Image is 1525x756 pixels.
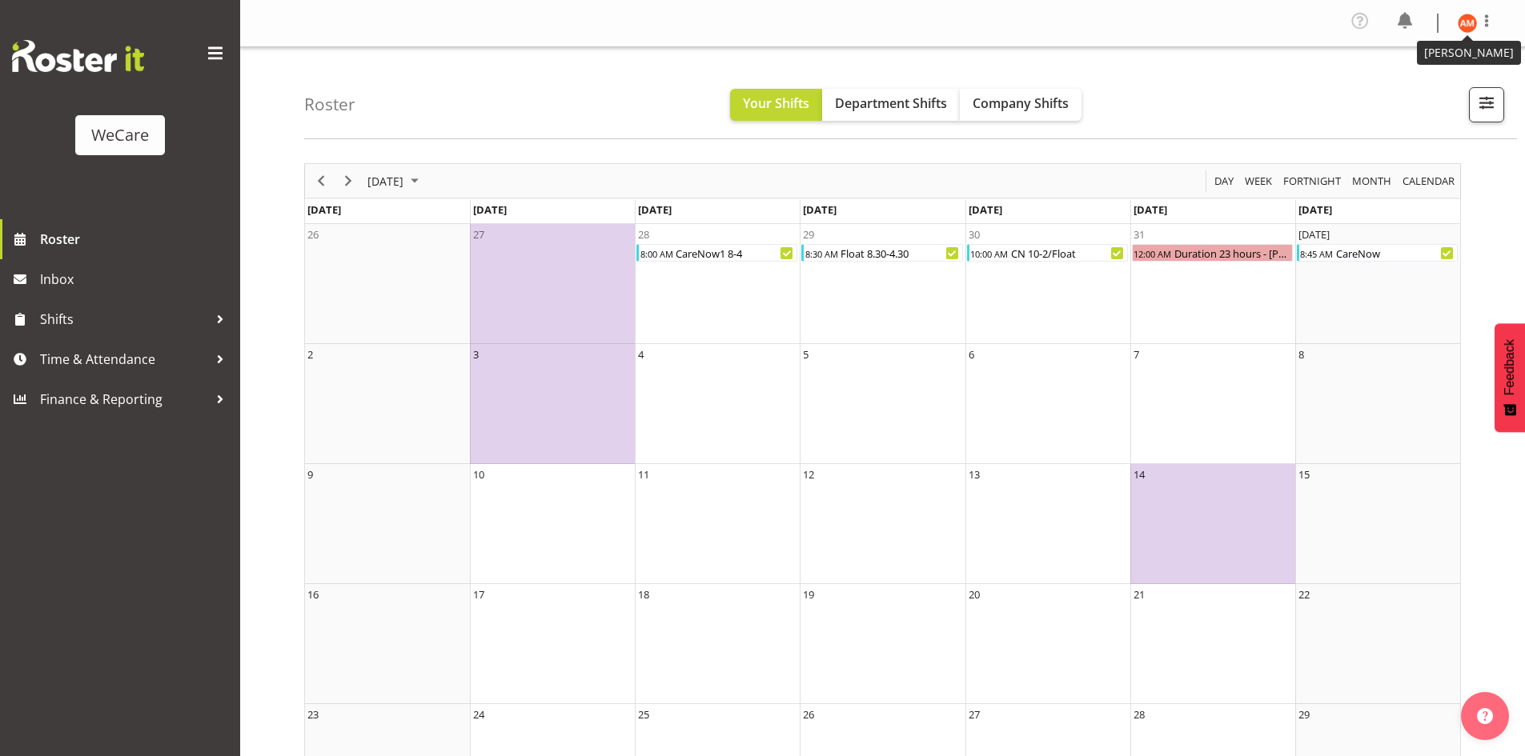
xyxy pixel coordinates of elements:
[1298,466,1310,482] div: 15
[1134,466,1145,482] div: 14
[473,706,484,722] div: 24
[470,464,635,584] td: Monday, November 10, 2025
[835,94,947,112] span: Department Shifts
[1130,584,1295,704] td: Friday, November 21, 2025
[1134,226,1145,242] div: 31
[1130,464,1295,584] td: Friday, November 14, 2025
[1298,226,1330,242] div: [DATE]
[960,89,1082,121] button: Company Shifts
[307,586,319,602] div: 16
[803,466,814,482] div: 12
[40,347,208,371] span: Time & Attendance
[307,164,335,198] div: Previous
[1242,171,1275,191] button: Timeline Week
[1173,245,1292,261] div: Duration 23 hours - [PERSON_NAME]
[674,245,797,261] div: CareNow1 8-4
[965,464,1130,584] td: Thursday, November 13, 2025
[1134,202,1167,217] span: [DATE]
[638,706,649,722] div: 25
[638,226,649,242] div: 28
[338,171,359,191] button: Next
[1134,706,1145,722] div: 28
[1477,708,1493,724] img: help-xxl-2.png
[638,586,649,602] div: 18
[307,346,313,362] div: 2
[1133,245,1173,261] div: 12:00 AM
[473,586,484,602] div: 17
[800,224,965,344] td: Wednesday, October 29, 2025
[307,466,313,482] div: 9
[973,94,1069,112] span: Company Shifts
[40,267,232,291] span: Inbox
[822,89,960,121] button: Department Shifts
[1297,244,1458,262] div: CareNow Begin From Saturday, November 1, 2025 at 8:45:00 AM GMT+13:00 Ends At Saturday, November ...
[800,584,965,704] td: Wednesday, November 19, 2025
[803,346,809,362] div: 5
[965,344,1130,464] td: Thursday, November 6, 2025
[1212,171,1237,191] button: Timeline Day
[1503,339,1517,395] span: Feedback
[635,464,800,584] td: Tuesday, November 11, 2025
[969,706,980,722] div: 27
[969,346,974,362] div: 6
[305,584,470,704] td: Sunday, November 16, 2025
[473,466,484,482] div: 10
[1298,706,1310,722] div: 29
[969,202,1002,217] span: [DATE]
[1295,584,1460,704] td: Saturday, November 22, 2025
[803,586,814,602] div: 19
[839,245,961,261] div: Float 8.30-4.30
[470,584,635,704] td: Monday, November 17, 2025
[965,224,1130,344] td: Thursday, October 30, 2025
[1009,245,1127,261] div: CN 10-2/Float
[1350,171,1395,191] button: Timeline Month
[803,706,814,722] div: 26
[965,584,1130,704] td: Thursday, November 20, 2025
[307,226,319,242] div: 26
[365,171,426,191] button: November 2025
[638,346,644,362] div: 4
[803,202,837,217] span: [DATE]
[305,464,470,584] td: Sunday, November 9, 2025
[636,244,797,262] div: CareNow1 8-4 Begin From Tuesday, October 28, 2025 at 8:00:00 AM GMT+13:00 Ends At Tuesday, Octobe...
[470,224,635,344] td: Monday, October 27, 2025
[473,346,479,362] div: 3
[638,202,672,217] span: [DATE]
[635,584,800,704] td: Tuesday, November 18, 2025
[12,40,144,72] img: Rosterit website logo
[967,244,1128,262] div: CN 10-2/Float Begin From Thursday, October 30, 2025 at 10:00:00 AM GMT+13:00 Ends At Thursday, Oc...
[638,466,649,482] div: 11
[969,466,980,482] div: 13
[473,226,484,242] div: 27
[1350,171,1393,191] span: Month
[91,123,149,147] div: WeCare
[1495,323,1525,432] button: Feedback - Show survey
[1400,171,1458,191] button: Month
[1298,202,1332,217] span: [DATE]
[1298,346,1304,362] div: 8
[366,171,405,191] span: [DATE]
[304,95,355,114] h4: Roster
[307,202,341,217] span: [DATE]
[1295,344,1460,464] td: Saturday, November 8, 2025
[804,245,839,261] div: 8:30 AM
[470,344,635,464] td: Monday, November 3, 2025
[1282,171,1342,191] span: Fortnight
[635,224,800,344] td: Tuesday, October 28, 2025
[40,307,208,331] span: Shifts
[969,226,980,242] div: 30
[1132,244,1293,262] div: Duration 23 hours - Ashley Mendoza Begin From Friday, October 31, 2025 at 12:00:00 AM GMT+13:00 E...
[801,244,962,262] div: Float 8.30-4.30 Begin From Wednesday, October 29, 2025 at 8:30:00 AM GMT+13:00 Ends At Wednesday,...
[1298,586,1310,602] div: 22
[1295,224,1460,344] td: Saturday, November 1, 2025
[800,344,965,464] td: Wednesday, November 5, 2025
[743,94,809,112] span: Your Shifts
[311,171,332,191] button: Previous
[305,224,470,344] td: Sunday, October 26, 2025
[1281,171,1344,191] button: Fortnight
[800,464,965,584] td: Wednesday, November 12, 2025
[305,344,470,464] td: Sunday, November 2, 2025
[1243,171,1274,191] span: Week
[803,226,814,242] div: 29
[639,245,674,261] div: 8:00 AM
